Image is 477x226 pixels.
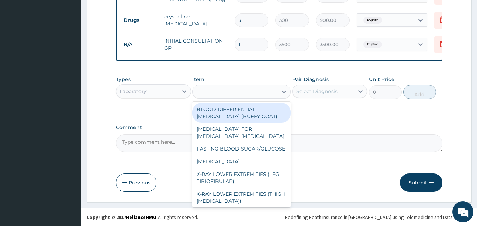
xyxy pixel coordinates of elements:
[116,124,443,130] label: Comment
[292,76,329,83] label: Pair Diagnosis
[369,76,394,83] label: Unit Price
[81,208,477,226] footer: All rights reserved.
[192,188,291,207] div: X-RAY LOWER EXTREMITIES (THIGH [MEDICAL_DATA])
[116,77,131,83] label: Types
[363,41,382,48] span: Eruption
[192,76,204,83] label: Item
[120,14,161,27] td: Drugs
[161,10,231,31] td: crystalline [MEDICAL_DATA]
[4,151,135,176] textarea: Type your message and hit 'Enter'
[126,214,156,220] a: RelianceHMO
[87,214,158,220] strong: Copyright © 2017 .
[192,155,291,168] div: [MEDICAL_DATA]
[192,142,291,155] div: FASTING BLOOD SUGAR/GLUCOSE
[37,39,119,49] div: Chat with us now
[116,4,133,20] div: Minimize live chat window
[296,88,338,95] div: Select Diagnosis
[41,68,97,139] span: We're online!
[13,35,29,53] img: d_794563401_company_1708531726252_794563401
[285,214,472,221] div: Redefining Heath Insurance in [GEOGRAPHIC_DATA] using Telemedicine and Data Science!
[363,17,382,24] span: Eruption
[120,38,161,51] td: N/A
[192,103,291,123] div: BLOOD DIFFERIENTIAL [MEDICAL_DATA] (BUFFY COAT)
[400,173,442,192] button: Submit
[161,34,231,55] td: INITIAL CONSULTATION GP
[192,123,291,142] div: [MEDICAL_DATA] FOR [MEDICAL_DATA] [MEDICAL_DATA]
[120,88,147,95] div: Laboratory
[403,85,436,99] button: Add
[192,168,291,188] div: X-RAY LOWER EXTREMITIES (LEG TIBIOFIBULAR)
[116,173,156,192] button: Previous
